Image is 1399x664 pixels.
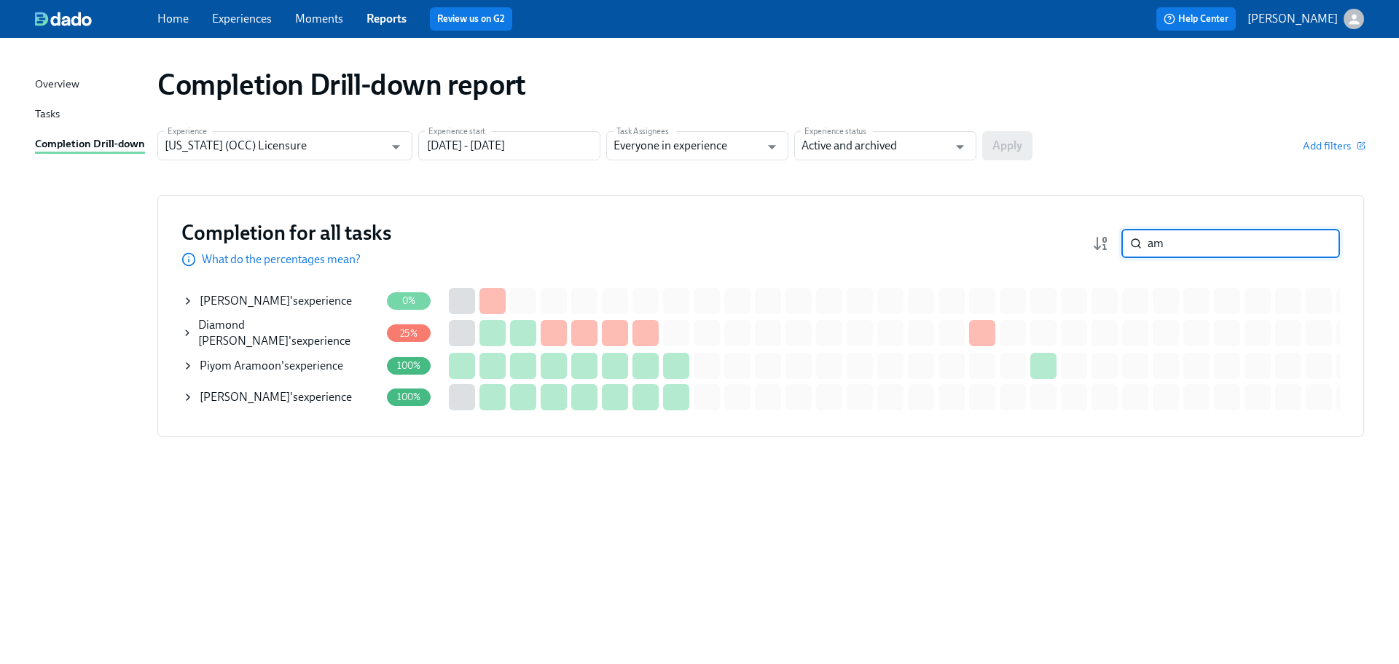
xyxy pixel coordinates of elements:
[1148,229,1340,258] input: Search by name
[198,317,380,349] div: 's experience
[200,358,343,374] div: 's experience
[35,12,157,26] a: dado
[1156,7,1236,31] button: Help Center
[35,136,145,154] div: Completion Drill-down
[212,12,272,26] a: Experiences
[35,76,79,94] div: Overview
[388,391,430,402] span: 100%
[202,251,361,267] p: What do the percentages mean?
[949,136,971,158] button: Open
[35,76,146,94] a: Overview
[1092,235,1110,252] svg: Completion rate (low to high)
[385,136,407,158] button: Open
[157,67,526,102] h1: Completion Drill-down report
[1247,9,1364,29] button: [PERSON_NAME]
[200,293,352,309] div: 's experience
[1303,138,1364,153] button: Add filters
[35,12,92,26] img: dado
[200,390,290,404] span: [PERSON_NAME]
[35,106,146,124] a: Tasks
[35,136,146,154] a: Completion Drill-down
[35,106,60,124] div: Tasks
[367,12,407,26] a: Reports
[295,12,343,26] a: Moments
[182,383,380,412] div: [PERSON_NAME]'sexperience
[182,286,380,316] div: [PERSON_NAME]'sexperience
[200,294,290,308] span: [PERSON_NAME]
[388,360,430,371] span: 100%
[391,328,426,339] span: 25%
[182,317,380,349] div: Diamond [PERSON_NAME]'sexperience
[198,318,289,348] span: Diamond [PERSON_NAME]
[182,351,380,380] div: Piyom Aramoon'sexperience
[157,12,189,26] a: Home
[437,12,505,26] a: Review us on G2
[200,389,352,405] div: 's experience
[761,136,783,158] button: Open
[181,219,391,246] h3: Completion for all tasks
[1164,12,1228,26] span: Help Center
[430,7,512,31] button: Review us on G2
[1247,11,1338,27] p: [PERSON_NAME]
[200,359,281,372] span: Piyom Aramoon
[393,295,424,306] span: 0%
